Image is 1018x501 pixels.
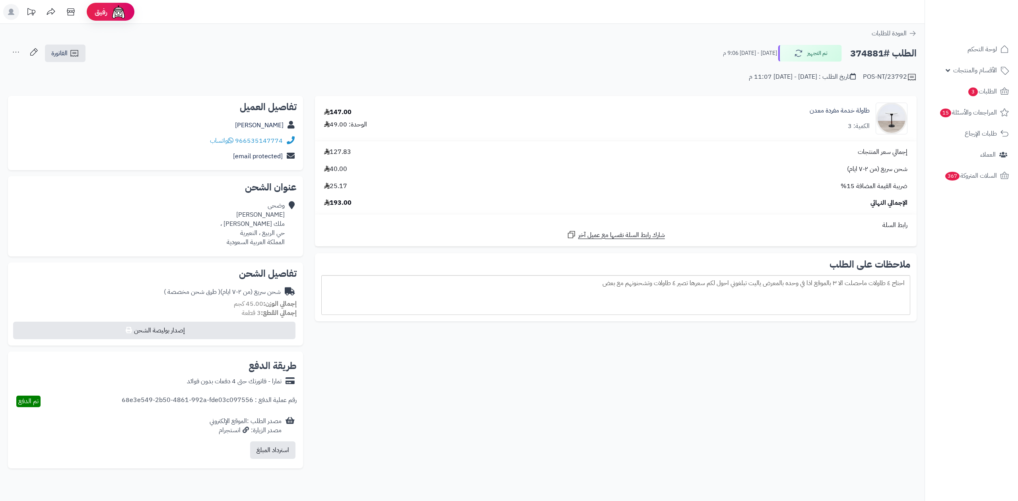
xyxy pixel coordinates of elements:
button: إصدار بوليصة الشحن [13,322,295,339]
div: مصدر الطلب :الموقع الإلكتروني [210,417,282,435]
span: 127.83 [324,148,351,157]
span: 3 [968,87,978,96]
div: الكمية: 3 [848,122,870,131]
span: 367 [945,172,960,181]
span: الفاتورة [51,49,68,58]
h2: طريقة الدفع [249,361,297,371]
span: إجمالي سعر المنتجات [858,148,907,157]
span: شارك رابط السلة نفسها مع عميل آخر [578,231,665,240]
a: الفاتورة [45,45,85,62]
span: 15 [940,109,951,117]
span: العملاء [980,149,996,160]
div: 147.00 [324,108,352,117]
a: واتساب [210,136,233,146]
button: تم التجهيز [778,45,842,62]
span: ( طرق شحن مخصصة ) [164,287,220,297]
small: 3 قطعة [242,308,297,318]
span: 40.00 [324,165,347,174]
img: ai-face.png [111,4,126,20]
a: المراجعات والأسئلة15 [930,103,1013,122]
div: وضحى [PERSON_NAME] ملك [PERSON_NAME] ، حي الربيع ، النعيرية المملكة العربية السعودية [220,201,285,247]
span: الإجمالي النهائي [870,198,907,208]
a: شارك رابط السلة نفسها مع عميل آخر [567,230,665,240]
a: لوحة التحكم [930,40,1013,59]
span: طلبات الإرجاع [965,128,997,139]
span: ضريبة القيمة المضافة 15% [841,182,907,191]
strong: إجمالي القطع: [261,308,297,318]
img: logo-2.png [964,19,1010,36]
small: 45.00 كجم [234,299,297,309]
span: شحن سريع (من ٢-٧ ايام) [847,165,907,174]
span: الأقسام والمنتجات [953,65,997,76]
a: طلبات الإرجاع [930,124,1013,143]
a: تحديثات المنصة [21,4,41,22]
div: شحن سريع (من ٢-٧ ايام) [164,287,281,297]
span: 25.17 [324,182,347,191]
a: السلات المتروكة367 [930,166,1013,185]
button: استرداد المبلغ [250,441,295,459]
div: مصدر الزيارة: انستجرام [210,426,282,435]
span: السلات المتروكة [944,170,997,181]
h2: تفاصيل العميل [14,102,297,112]
strong: إجمالي الوزن: [263,299,297,309]
div: POS-NT/23792 [863,72,917,82]
span: لوحة التحكم [967,44,997,55]
small: [DATE] - [DATE] 9:06 م [723,49,777,57]
h2: الطلب #374881 [850,45,917,62]
h2: ملاحظات على الطلب [321,260,910,269]
div: احتاج ٤ طاولات ماحصلت الا ٣ بالموقع اذا في وحده بالمعرض ياليت تبلغوني احول لكم سعرها تصير ٤ طاولا... [321,275,910,315]
span: رفيق [95,7,107,17]
a: العملاء [930,145,1013,164]
span: الطلبات [967,86,997,97]
img: 1742157488-1-90x90.jpg [876,103,907,134]
a: [PERSON_NAME] [235,120,284,130]
a: [email protected] [233,151,283,161]
span: تم الدفع [18,396,39,406]
span: 193.00 [324,198,352,208]
a: طاولة خدمة مفردة معدن [810,106,870,115]
h2: تفاصيل الشحن [14,269,297,278]
div: رابط السلة [318,221,913,230]
span: العودة للطلبات [872,29,907,38]
div: تمارا - فاتورتك حتى 4 دفعات بدون فوائد [187,377,282,386]
div: تاريخ الطلب : [DATE] - [DATE] 11:07 م [749,72,856,82]
span: المراجعات والأسئلة [939,107,997,118]
h2: عنوان الشحن [14,183,297,192]
div: رقم عملية الدفع : 68e3e549-2b50-4861-992a-fde03c097556 [122,396,297,407]
a: الطلبات3 [930,82,1013,101]
div: الوحدة: 49.00 [324,120,367,129]
a: العودة للطلبات [872,29,917,38]
a: 966535147774 [235,136,283,146]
